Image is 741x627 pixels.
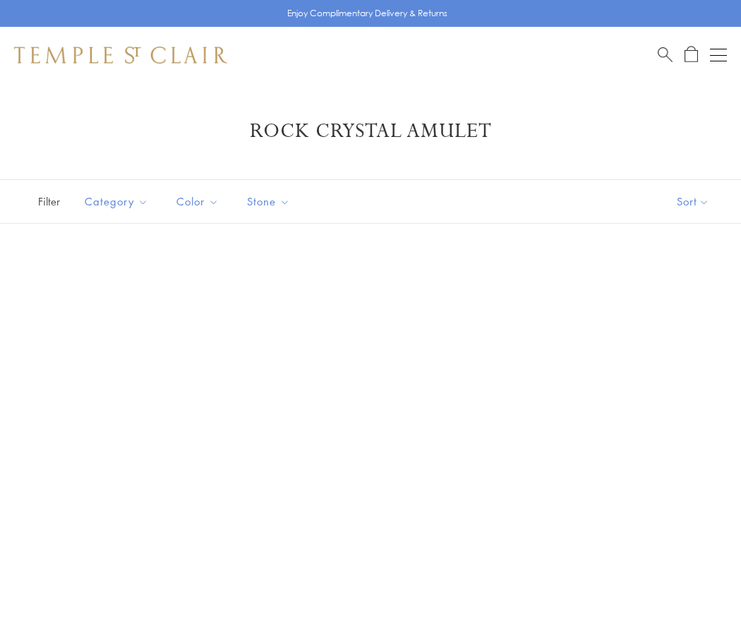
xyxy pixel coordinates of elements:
[236,186,301,217] button: Stone
[710,47,727,64] button: Open navigation
[169,193,229,210] span: Color
[166,186,229,217] button: Color
[240,193,301,210] span: Stone
[78,193,159,210] span: Category
[74,186,159,217] button: Category
[658,46,673,64] a: Search
[645,180,741,223] button: Show sort by
[287,6,447,20] p: Enjoy Complimentary Delivery & Returns
[14,47,227,64] img: Temple St. Clair
[35,119,706,144] h1: Rock Crystal Amulet
[685,46,698,64] a: Open Shopping Bag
